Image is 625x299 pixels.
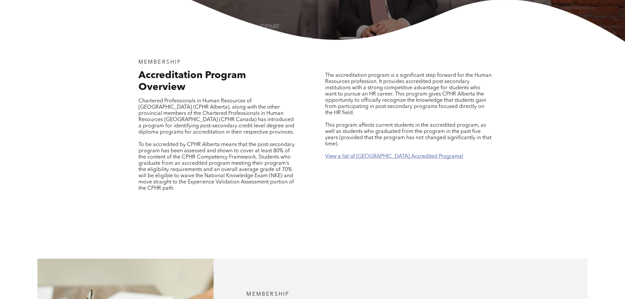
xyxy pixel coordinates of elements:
span: Accreditation Program Overview [138,71,246,92]
span: MEMBERSHIP [138,60,181,65]
span: To be accredited by CPHR Alberta means that the post-secondary program has been assessed and show... [138,142,295,191]
span: MEMBERSHIP [246,292,289,297]
span: This program affects current students in the accredited program, as well as students who graduate... [325,123,491,147]
a: View a list of [GEOGRAPHIC_DATA] Accredited Programs! [325,154,463,159]
span: The accreditation program is a significant step forward for the Human Resources profession. It pr... [325,73,491,116]
span: Chartered Professionals in Human Resources of [GEOGRAPHIC_DATA] (CPHR Alberta), along with the ot... [138,98,294,135]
